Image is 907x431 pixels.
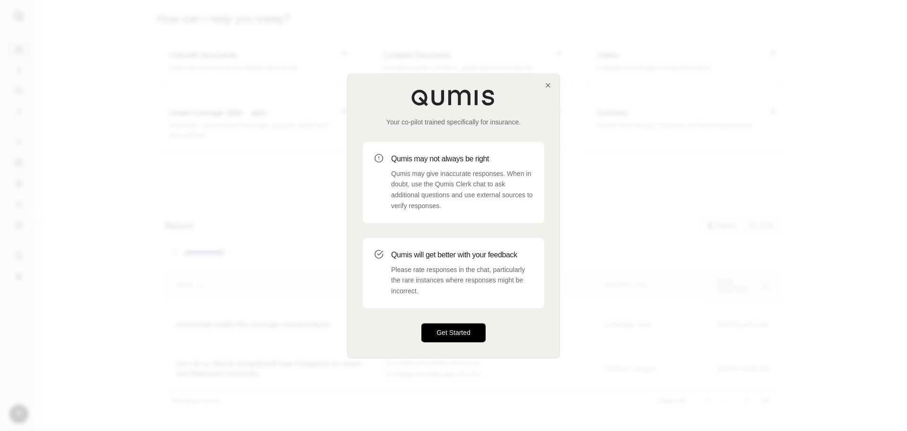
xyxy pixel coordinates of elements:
p: Qumis may give inaccurate responses. When in doubt, use the Qumis Clerk chat to ask additional qu... [391,168,533,211]
p: Your co-pilot trained specifically for insurance. [363,117,544,127]
h3: Qumis may not always be right [391,153,533,165]
img: Qumis Logo [411,89,496,106]
p: Please rate responses in the chat, particularly the rare instances where responses might be incor... [391,264,533,297]
h3: Qumis will get better with your feedback [391,249,533,261]
button: Get Started [421,323,486,342]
